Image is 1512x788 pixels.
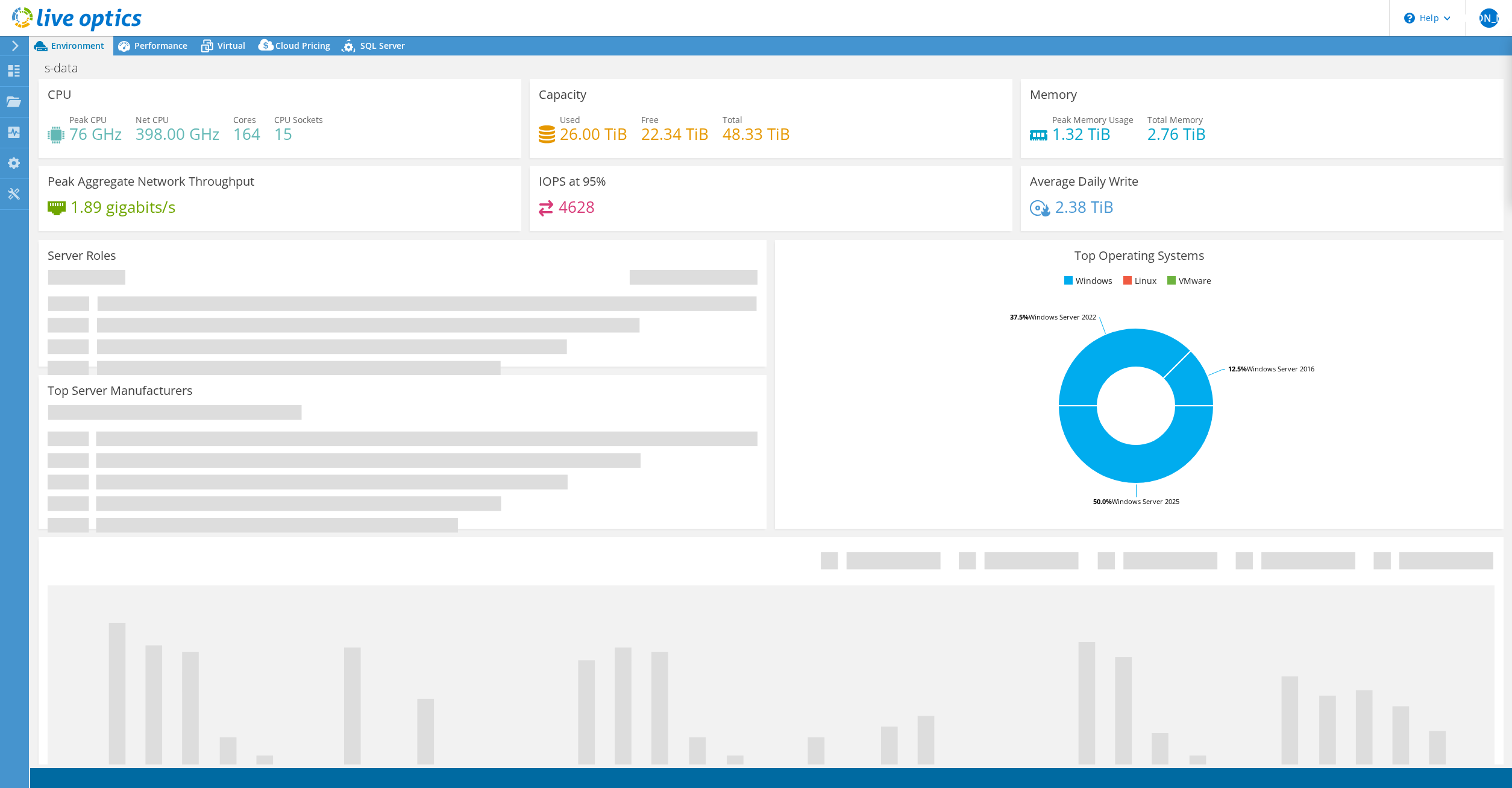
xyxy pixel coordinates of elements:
h4: 15 [274,127,323,140]
li: Windows [1061,274,1112,288]
h4: 398.00 GHz [136,127,219,140]
h3: Average Daily Write [1030,175,1138,188]
h4: 2.76 TiB [1147,127,1206,140]
h4: 48.33 TiB [723,127,790,140]
h3: Peak Aggregate Network Throughput [48,175,254,188]
span: Used [560,114,580,125]
li: Linux [1120,274,1156,288]
span: Environment [51,40,104,51]
tspan: Windows Server 2022 [1029,312,1096,321]
li: VMware [1164,274,1211,288]
h4: 1.89 gigabits/s [71,200,175,213]
span: Net CPU [136,114,169,125]
h4: 26.00 TiB [560,127,627,140]
svg: \n [1404,13,1415,24]
h4: 76 GHz [69,127,122,140]
span: SQL Server [360,40,405,51]
h3: Top Server Manufacturers [48,384,193,397]
h3: CPU [48,88,72,101]
h4: 1.32 TiB [1052,127,1134,140]
tspan: 12.5% [1228,364,1247,373]
span: Cloud Pricing [275,40,330,51]
h3: Server Roles [48,249,116,262]
h3: Top Operating Systems [784,249,1494,262]
span: Peak Memory Usage [1052,114,1134,125]
tspan: 50.0% [1093,497,1112,506]
span: Peak CPU [69,114,107,125]
h3: Capacity [539,88,586,101]
span: Virtual [218,40,245,51]
h3: Memory [1030,88,1077,101]
span: Performance [134,40,187,51]
span: Total [723,114,742,125]
tspan: Windows Server 2025 [1112,497,1179,506]
h4: 4628 [559,200,595,213]
span: Cores [233,114,256,125]
h4: 22.34 TiB [641,127,709,140]
span: Free [641,114,659,125]
tspan: 37.5% [1010,312,1029,321]
h3: IOPS at 95% [539,175,606,188]
h4: 164 [233,127,260,140]
span: [PERSON_NAME] [1479,8,1499,28]
h1: s-data [39,61,97,75]
h4: 2.38 TiB [1055,200,1114,213]
tspan: Windows Server 2016 [1247,364,1314,373]
span: CPU Sockets [274,114,323,125]
span: Total Memory [1147,114,1203,125]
